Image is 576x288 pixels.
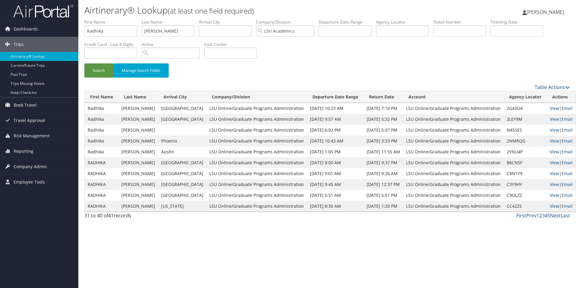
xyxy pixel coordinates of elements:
[113,63,169,78] button: Manage Search Fields
[84,41,142,47] label: Credit Card - Last 4 Digits
[364,136,403,146] td: [DATE] 3:53 PM
[562,149,573,155] a: Email
[539,212,542,219] a: 2
[504,179,547,190] td: C3Y9HY
[307,136,364,146] td: [DATE] 10:43 AM
[158,91,206,103] th: Arrival City: activate to sort column ascending
[562,105,573,111] a: Email
[547,114,576,125] td: |
[550,160,559,165] a: View
[84,19,142,25] label: First Name
[550,105,559,111] a: View
[522,3,570,21] a: [PERSON_NAME]
[550,203,559,209] a: View
[550,212,561,219] a: Next
[516,212,526,219] a: First
[85,136,118,146] td: Radhika
[14,128,50,143] span: Risk Management
[206,114,307,125] td: LSU Online/Graduate Programs Administration
[118,157,158,168] td: [PERSON_NAME]
[376,19,433,25] label: Agency Locator
[364,168,403,179] td: [DATE] 9:26 AM
[206,103,307,114] td: LSU Online/Graduate Programs Administration
[206,91,307,103] th: Company/Division
[85,179,118,190] td: RADHIKA
[158,179,206,190] td: [GEOGRAPHIC_DATA]
[14,98,37,113] span: Book Travel
[550,138,559,144] a: View
[118,91,158,103] th: Last Name: activate to sort column ascending
[364,157,403,168] td: [DATE] 9:37 PM
[206,125,307,136] td: LSU Online/Graduate Programs Administration
[14,174,45,190] span: Employee Tools
[504,201,547,212] td: CC42Z5
[206,146,307,157] td: LSU Online/Graduate Programs Administration
[364,201,403,212] td: [DATE] 1:20 PM
[403,146,504,157] td: LSU Online/Graduate Programs Administration
[85,190,118,201] td: RADHIKA
[490,19,548,25] label: Ticketing Date
[547,190,576,201] td: |
[547,136,576,146] td: |
[526,212,537,219] a: Prev
[562,203,573,209] a: Email
[403,103,504,114] td: LSU Online/Graduate Programs Administration
[204,41,261,47] label: Cost Center
[364,103,403,114] td: [DATE] 7:14 PM
[562,138,573,144] a: Email
[118,125,158,136] td: [PERSON_NAME]
[547,157,576,168] td: |
[433,19,490,25] label: Ticket Number
[206,157,307,168] td: LSU Online/Graduate Programs Administration
[550,171,559,176] a: View
[547,103,576,114] td: |
[14,159,47,174] span: Company Admin
[206,179,307,190] td: LSU Online/Graduate Programs Administration
[206,168,307,179] td: LSU Online/Graduate Programs Administration
[319,19,376,25] label: Departure Date Range
[256,19,319,25] label: Company/Division
[561,212,570,219] a: Last
[403,190,504,201] td: LSU Online/Graduate Programs Administration
[158,146,206,157] td: Austin
[562,127,573,133] a: Email
[504,125,547,136] td: N45SES
[307,125,364,136] td: [DATE] 6:02 PM
[13,4,74,18] img: airportal-logo.png
[504,91,547,103] th: Agency Locator: activate to sort column ascending
[504,168,547,179] td: C8N1Y9
[504,136,547,146] td: 2NMRQG
[85,201,118,212] td: RADHIKA
[403,179,504,190] td: LSU Online/Graduate Programs Administration
[364,190,403,201] td: [DATE] 5:51 PM
[547,168,576,179] td: |
[542,212,545,219] a: 3
[118,136,158,146] td: [PERSON_NAME]
[14,113,45,128] span: Travel Approval
[158,103,206,114] td: [GEOGRAPHIC_DATA]
[307,179,364,190] td: [DATE] 9:45 AM
[118,114,158,125] td: [PERSON_NAME]
[504,157,547,168] td: B6CN5F
[562,192,573,198] a: Email
[403,168,504,179] td: LSU Online/Graduate Programs Administration
[118,190,158,201] td: [PERSON_NAME]
[562,116,573,122] a: Email
[307,168,364,179] td: [DATE] 9:01 AM
[84,212,199,222] div: 31 to 40 of records
[85,91,118,103] th: First Name: activate to sort column ascending
[364,125,403,136] td: [DATE] 5:07 PM
[158,201,206,212] td: [US_STATE]
[206,201,307,212] td: LSU Online/Graduate Programs Administration
[84,4,408,17] h1: Airtinerary® Lookup
[307,91,364,103] th: Departure Date Range: activate to sort column descending
[14,144,33,159] span: Reporting
[562,160,573,165] a: Email
[158,157,206,168] td: [GEOGRAPHIC_DATA]
[199,19,256,25] label: Arrival City
[550,127,559,133] a: View
[307,157,364,168] td: [DATE] 8:00 AM
[168,6,254,16] small: (at least one field required)
[547,125,576,136] td: |
[547,212,550,219] a: 5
